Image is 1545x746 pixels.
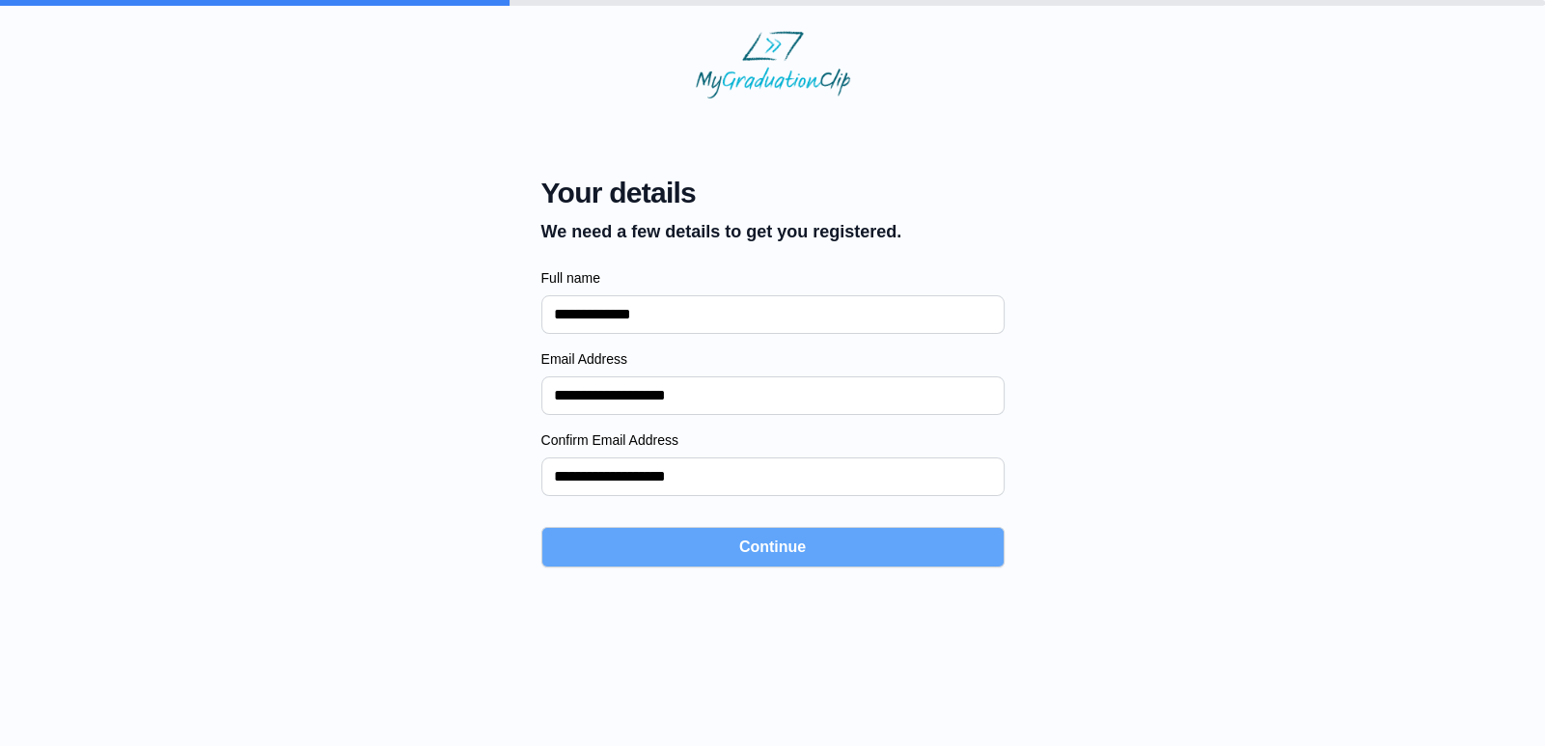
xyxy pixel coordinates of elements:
[541,527,1005,567] button: Continue
[541,176,902,210] span: Your details
[541,430,1005,450] label: Confirm Email Address
[541,268,1005,288] label: Full name
[541,218,902,245] p: We need a few details to get you registered.
[696,31,850,98] img: MyGraduationClip
[541,349,1005,369] label: Email Address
